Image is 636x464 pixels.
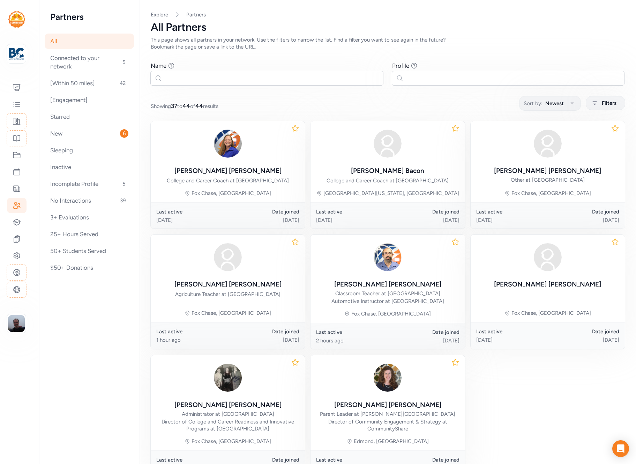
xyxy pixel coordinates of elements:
div: [PERSON_NAME] [PERSON_NAME] [494,166,601,176]
div: Last active [476,328,548,335]
div: New [45,126,134,141]
span: Showing to of results [151,102,218,110]
div: Fox Chase, [GEOGRAPHIC_DATA] [351,310,431,317]
span: 42 [117,79,128,87]
img: 5ujbmJqQLSNaKBRimvF3 [211,361,245,394]
div: Last active [316,329,388,336]
div: Last active [156,328,228,335]
div: [PERSON_NAME] [PERSON_NAME] [494,280,601,289]
img: avatar38fbb18c.svg [531,127,564,160]
span: 6 [120,129,128,138]
div: [PERSON_NAME] [PERSON_NAME] [174,280,282,289]
div: Date joined [388,456,459,463]
div: Last active [476,208,548,215]
div: [Engagement] [45,92,134,108]
div: Edmond, [GEOGRAPHIC_DATA] [354,438,429,445]
div: [PERSON_NAME] [PERSON_NAME] [334,280,441,289]
div: [DATE] [228,336,299,343]
div: All Partners [151,21,625,34]
span: 5 [120,58,128,66]
div: Fox Chase, [GEOGRAPHIC_DATA] [192,310,271,317]
a: Partners [186,11,206,18]
div: $50+ Donations [45,260,134,275]
div: Date joined [388,329,459,336]
div: Director of College and Career Readiness and Innovative Programs at [GEOGRAPHIC_DATA] [156,418,299,432]
div: [PERSON_NAME] Bacon [351,166,424,176]
div: Last active [316,456,388,463]
div: Fox Chase, [GEOGRAPHIC_DATA] [192,190,271,197]
div: College and Career Coach at [GEOGRAPHIC_DATA] [167,177,289,184]
div: [PERSON_NAME] [PERSON_NAME] [334,400,441,410]
div: Date joined [388,208,459,215]
div: Name [151,61,166,70]
div: [DATE] [548,217,619,224]
div: Parent Leader at [PERSON_NAME][GEOGRAPHIC_DATA] [320,411,455,418]
h2: Partners [50,11,128,22]
span: Newest [545,99,564,108]
div: [DATE] [388,337,459,344]
img: kAPQvw9BQTSF81woIZsG [371,240,404,274]
div: 25+ Hours Served [45,226,134,242]
div: All [45,34,134,49]
div: Fox Chase, [GEOGRAPHIC_DATA] [511,310,591,317]
div: [DATE] [476,217,548,224]
div: Last active [156,208,228,215]
div: 3+ Evaluations [45,210,134,225]
div: No Interactions [45,193,134,208]
div: This page shows all partners in your network. Use the filters to narrow the list. Find a filter y... [151,36,463,50]
a: Explore [151,12,168,18]
div: Incomplete Profile [45,176,134,191]
div: [DATE] [548,336,619,343]
div: Date joined [228,328,299,335]
div: Other at [GEOGRAPHIC_DATA] [511,176,585,183]
div: Date joined [228,208,299,215]
img: logo [8,11,25,28]
div: [GEOGRAPHIC_DATA][US_STATE], [GEOGRAPHIC_DATA] [323,190,459,197]
div: 50+ Students Served [45,243,134,259]
div: [DATE] [476,336,548,343]
button: Sort by:Newest [519,96,581,111]
div: [DATE] [228,217,299,224]
div: [DATE] [156,217,228,224]
div: Administrator at [GEOGRAPHIC_DATA] [182,411,274,418]
nav: Breadcrumb [151,11,625,18]
div: Date joined [548,208,619,215]
div: Starred [45,109,134,124]
div: Profile [392,61,409,70]
div: Open Intercom Messenger [612,440,629,457]
img: avatar38fbb18c.svg [371,127,404,160]
div: Last active [316,208,388,215]
span: 39 [117,196,128,205]
img: xHGhUblRSFqCpjepzwsd [371,361,404,394]
div: 2 hours ago [316,337,388,344]
div: Fox Chase, [GEOGRAPHIC_DATA] [511,190,591,197]
div: Classroom Teacher at [GEOGRAPHIC_DATA] [335,290,440,297]
div: Connected to your network [45,50,134,74]
div: Sleeping [45,143,134,158]
div: Date joined [228,456,299,463]
img: Se7k9s9T52Avt57AG82e [211,127,245,160]
span: 44 [195,102,203,109]
span: 44 [182,102,190,109]
div: [PERSON_NAME] [PERSON_NAME] [174,400,282,410]
div: 1 hour ago [156,336,228,343]
div: Director of Community Engagement & Strategy at CommunityShare [316,418,459,432]
span: Filters [602,99,616,107]
div: Agriculture Teacher at [GEOGRAPHIC_DATA] [175,291,280,298]
div: [Within 50 miles] [45,75,134,91]
div: Last active [156,456,228,463]
div: Date joined [548,328,619,335]
div: [PERSON_NAME] [PERSON_NAME] [174,166,282,176]
div: [DATE] [316,217,388,224]
img: logo [9,46,24,61]
div: Automotive Instructor at [GEOGRAPHIC_DATA] [331,298,444,305]
span: 5 [120,180,128,188]
div: Inactive [45,159,134,175]
div: [DATE] [388,217,459,224]
span: Sort by: [524,99,543,108]
img: avatar38fbb18c.svg [531,240,564,274]
div: College and Career Coach at [GEOGRAPHIC_DATA] [327,177,449,184]
span: 37 [171,102,177,109]
img: avatar38fbb18c.svg [211,240,245,274]
div: Fox Chase, [GEOGRAPHIC_DATA] [192,438,271,445]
